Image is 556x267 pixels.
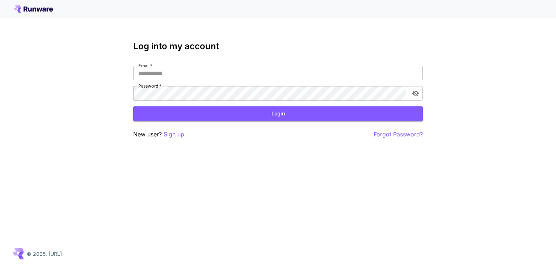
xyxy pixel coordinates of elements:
[164,130,184,139] button: Sign up
[133,130,184,139] p: New user?
[138,63,152,69] label: Email
[133,41,423,51] h3: Log into my account
[27,250,62,258] p: © 2025, [URL]
[409,87,422,100] button: toggle password visibility
[133,106,423,121] button: Login
[138,83,161,89] label: Password
[374,130,423,139] button: Forgot Password?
